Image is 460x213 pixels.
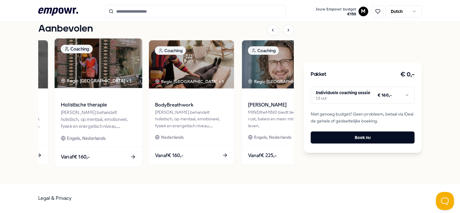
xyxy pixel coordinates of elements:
[38,21,93,36] h1: Aanbevolen
[155,78,224,85] div: Regio [GEOGRAPHIC_DATA] + 1
[315,7,356,12] span: Jouw Empowr budget
[242,40,328,165] a: package imageCoachingRegio [GEOGRAPHIC_DATA] + 4[PERSON_NAME]MINDtheMIND biedt technieken voor ru...
[311,111,414,124] span: Niet genoeg budget? Geen probleem, betaal via iDeal de gehele of gedeeltelijke boeking.
[155,152,183,159] span: Vanaf € 160,-
[248,78,317,85] div: Regio [GEOGRAPHIC_DATA] + 4
[149,40,234,88] img: package image
[359,7,368,16] button: M
[248,101,321,109] span: [PERSON_NAME]
[61,77,132,84] div: Regio [GEOGRAPHIC_DATA] + 1
[313,5,359,18] a: Jouw Empowr budget€150
[149,40,235,165] a: package imageCoachingRegio [GEOGRAPHIC_DATA] + 1BodyBreathwork[PERSON_NAME] behandelt holistisch,...
[38,195,72,201] a: Legal & Privacy
[61,45,93,53] div: Coaching
[315,12,356,17] span: € 150
[242,40,327,88] img: package image
[54,38,143,167] a: package imageCoachingRegio [GEOGRAPHIC_DATA] + 1Holistische therapie[PERSON_NAME] behandelt holis...
[61,101,136,109] span: Holistische therapie
[248,46,279,55] div: Coaching
[248,109,321,129] div: MINDtheMIND biedt technieken voor rust, balans en meer mindfulness in je leven.
[61,153,90,161] span: Vanaf € 160,-
[254,134,291,140] span: Engels, Nederlands
[436,192,454,210] iframe: Help Scout Beacon - Open
[155,101,228,109] span: BodyBreathwork
[248,152,277,159] span: Vanaf € 225,-
[311,131,414,144] button: Boek nu
[314,6,357,18] button: Jouw Empowr budget€150
[155,109,228,129] div: [PERSON_NAME] behandelt holistisch, op mentaal, emotioneel, fysiek en energetisch niveau, waardoo...
[61,109,136,130] div: [PERSON_NAME] behandelt holistisch, op mentaal, emotioneel, fysiek en energetisch niveau, waardoo...
[105,5,286,18] input: Search for products, categories or subcategories
[55,39,142,88] img: package image
[67,135,106,142] span: Engels, Nederlands
[400,70,415,79] h3: € 0,-
[155,46,186,55] div: Coaching
[311,71,326,79] h3: Pakket
[161,134,184,140] span: Nederlands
